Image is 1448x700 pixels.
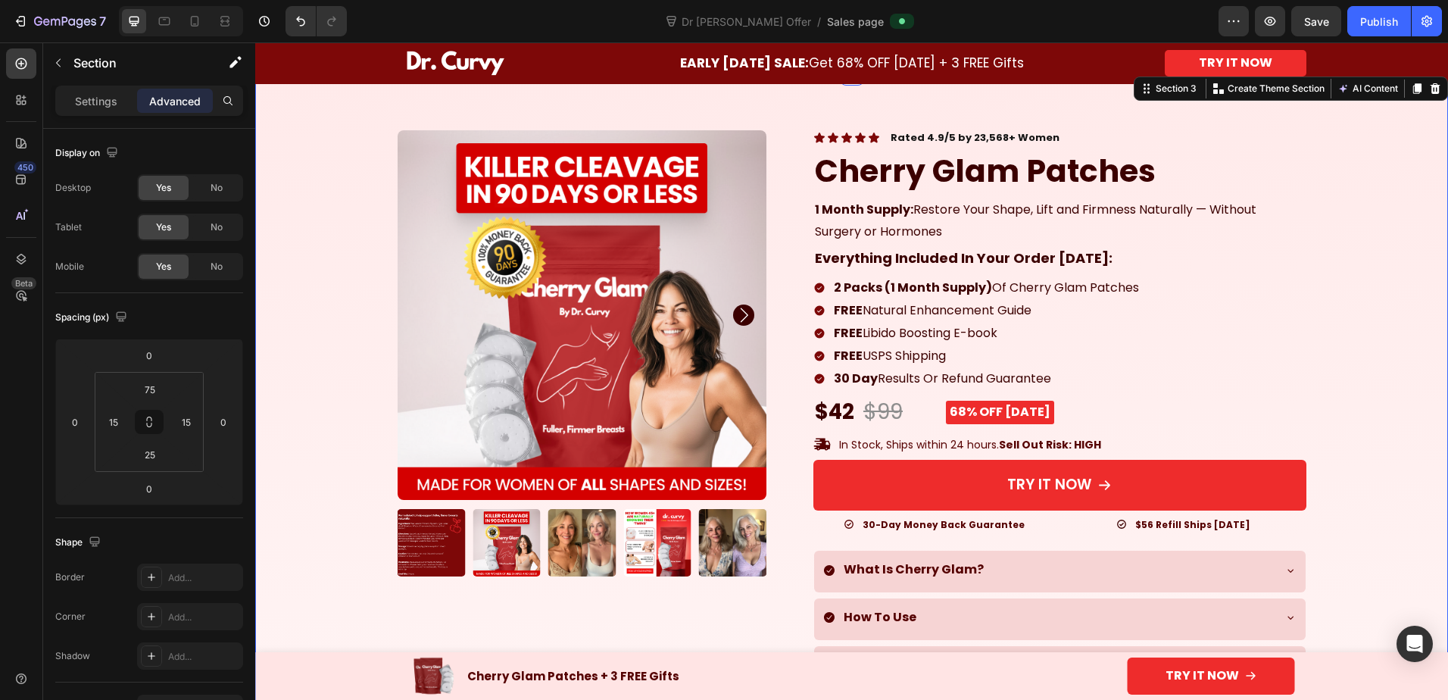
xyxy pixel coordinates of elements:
[1079,37,1146,55] button: AI Content
[752,433,836,452] div: TRY IT NOW
[156,260,171,273] span: Yes
[55,260,84,273] div: Mobile
[55,570,85,584] div: Border
[579,262,884,274] p: Natural Enhancement Guide
[579,305,607,322] strong: FREE
[635,89,804,102] p: Rated 4.9/5 by 23,568+ Women
[1291,6,1341,36] button: Save
[588,517,729,539] p: What Is Cherry Glam?
[211,181,223,195] span: No
[579,236,737,254] strong: 2 Packs (1 Month Supply)
[910,8,1051,34] button: <p>TRY IT NOW</p>
[679,14,814,30] span: Dr [PERSON_NAME] Offer
[55,533,104,553] div: Shape
[134,344,164,367] input: 0
[55,143,121,164] div: Display on
[168,571,239,585] div: Add...
[579,282,607,299] strong: FREE
[211,260,223,273] span: No
[286,6,347,36] div: Undo/Redo
[175,411,198,433] input: 15px
[134,477,164,500] input: 0
[149,93,201,109] p: Advanced
[817,14,821,30] span: /
[55,649,90,663] div: Shadow
[478,262,499,283] button: Carousel Next Arrow
[102,411,125,433] input: 15px
[558,107,1051,150] h1: Cherry Glam Patches
[168,611,239,624] div: Add...
[55,610,86,623] div: Corner
[255,42,1448,700] iframe: Design area
[11,277,36,289] div: Beta
[560,355,599,384] strong: $42
[1304,15,1329,28] span: Save
[584,395,846,409] p: In Stock, Ships within 24 hours.
[142,8,256,33] img: gempages_581582220859277832-0166f06b-2606-4970-96c5-0bfbb0732700.png
[588,564,661,586] p: How To Use
[156,220,171,234] span: Yes
[64,411,86,433] input: 0
[579,308,884,320] p: USPS Shipping
[972,39,1069,53] p: Create Theme Section
[6,6,113,36] button: 7
[135,443,165,466] input: 25px
[579,285,884,297] p: Libido Boosting E-book
[212,411,235,433] input: 0
[944,10,1017,32] p: TRY IT NOW
[1347,6,1411,36] button: Publish
[425,11,554,30] strong: EARLY [DATE] SALE:
[579,259,607,277] strong: FREE
[827,14,884,30] span: Sales page
[872,615,1040,652] button: TRY IT NOW
[579,330,884,342] p: Results Or Refund Guarantee
[75,93,117,109] p: Settings
[880,477,995,489] p: $56 Refill Ships [DATE]
[579,327,623,345] strong: 30 Day
[560,206,857,225] strong: Everything Included In Your Order [DATE]:
[694,361,795,378] strong: 68% OFF [DATE]
[73,54,198,72] p: Section
[558,417,1051,468] button: TRY IT NOW
[211,220,223,234] span: No
[608,355,648,384] s: $99
[607,477,769,489] p: 30-Day Money Back Guarantee
[55,308,130,328] div: Spacing (px)
[744,395,846,410] strong: Sell Out Risk: HIGH
[168,650,239,664] div: Add...
[560,158,658,176] strong: 1 Month Supply:
[910,626,984,642] div: TRY IT NOW
[135,378,165,401] input: 75px
[425,11,769,30] span: Get 68% OFF [DATE] + 3 FREE Gifts
[897,39,944,53] div: Section 3
[99,12,106,30] p: 7
[14,161,36,173] div: 450
[156,181,171,195] span: Yes
[579,239,884,252] p: Of Cherry Glam Patches
[55,220,82,234] div: Tablet
[560,157,1050,201] p: Restore Your Shape, Lift and Firmness Naturally — Without Surgery or Hormones
[1397,626,1433,662] div: Open Intercom Messenger
[55,181,91,195] div: Desktop
[1360,14,1398,30] div: Publish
